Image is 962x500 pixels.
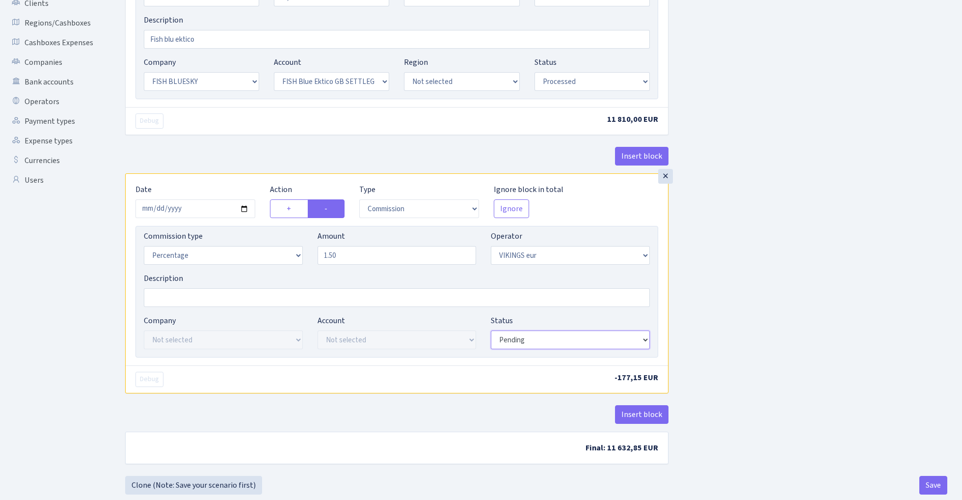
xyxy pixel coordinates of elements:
label: Commission type [144,230,203,242]
label: Status [491,315,513,327]
button: Insert block [615,147,668,166]
a: Payment types [5,111,103,131]
span: 11 810,00 EUR [607,114,658,125]
a: Companies [5,53,103,72]
label: Account [274,56,301,68]
label: Ignore block in total [494,184,563,195]
label: - [308,199,345,218]
label: Description [144,14,183,26]
button: Debug [135,113,163,129]
a: Cashboxes Expenses [5,33,103,53]
label: Amount [318,230,345,242]
label: Operator [491,230,522,242]
span: -177,15 EUR [615,372,658,383]
a: Regions/Cashboxes [5,13,103,33]
a: Users [5,170,103,190]
label: Date [135,184,152,195]
a: Expense types [5,131,103,151]
a: Operators [5,92,103,111]
label: Status [534,56,557,68]
a: Clone (Note: Save your scenario first) [125,476,262,495]
span: Final: 11 632,85 EUR [586,443,658,453]
button: Debug [135,372,163,387]
label: Type [359,184,375,195]
a: Bank accounts [5,72,103,92]
label: Company [144,56,176,68]
button: Ignore [494,199,529,218]
label: Action [270,184,292,195]
button: Insert block [615,405,668,424]
a: Currencies [5,151,103,170]
button: Save [919,476,947,495]
label: + [270,199,308,218]
label: Company [144,315,176,327]
label: Description [144,273,183,284]
label: Account [318,315,345,327]
div: × [658,169,673,184]
label: Region [404,56,428,68]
